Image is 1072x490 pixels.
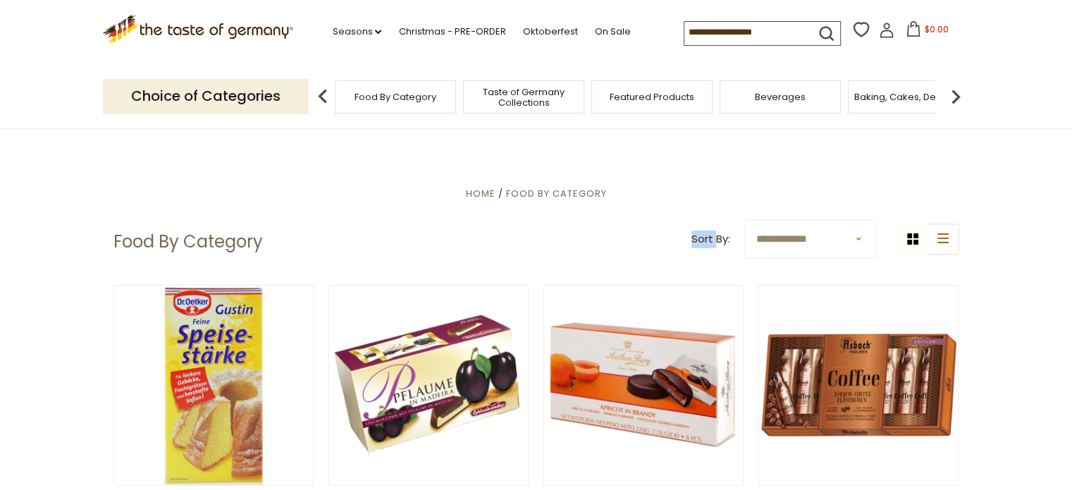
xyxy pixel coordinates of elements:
a: Beverages [755,92,806,102]
img: previous arrow [309,82,337,111]
img: Asbach Milk Chocolate Bottles with Brandy and Coffee Infusion 3.5 oz [759,286,959,485]
span: $0.00 [924,23,948,35]
a: Food By Category [506,187,607,200]
a: Food By Category [355,92,436,102]
a: Oktoberfest [522,24,577,39]
a: Taste of Germany Collections [467,87,580,108]
a: Baking, Cakes, Desserts [854,92,963,102]
a: Featured Products [610,92,694,102]
a: Christmas - PRE-ORDER [398,24,505,39]
button: $0.00 [897,21,957,42]
a: On Sale [594,24,630,39]
a: Home [465,187,495,200]
p: Choice of Categories [103,79,309,114]
img: next arrow [942,82,970,111]
img: Anthon Berg "Apricot in Brandy" Chocolate Covered Marzipan Medallions, 7.8 oz [544,286,744,485]
label: Sort By: [691,231,730,248]
img: Carstens "Plum in Madeira" Chocolate Covered Marzipan Medallions, 7.4 oz [329,286,529,485]
h1: Food By Category [113,231,263,252]
a: Seasons [332,24,381,39]
img: Dr. Oetker Gustin Fine Cornstarch "Speisestaerke", 14.1 oz. [114,286,314,485]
